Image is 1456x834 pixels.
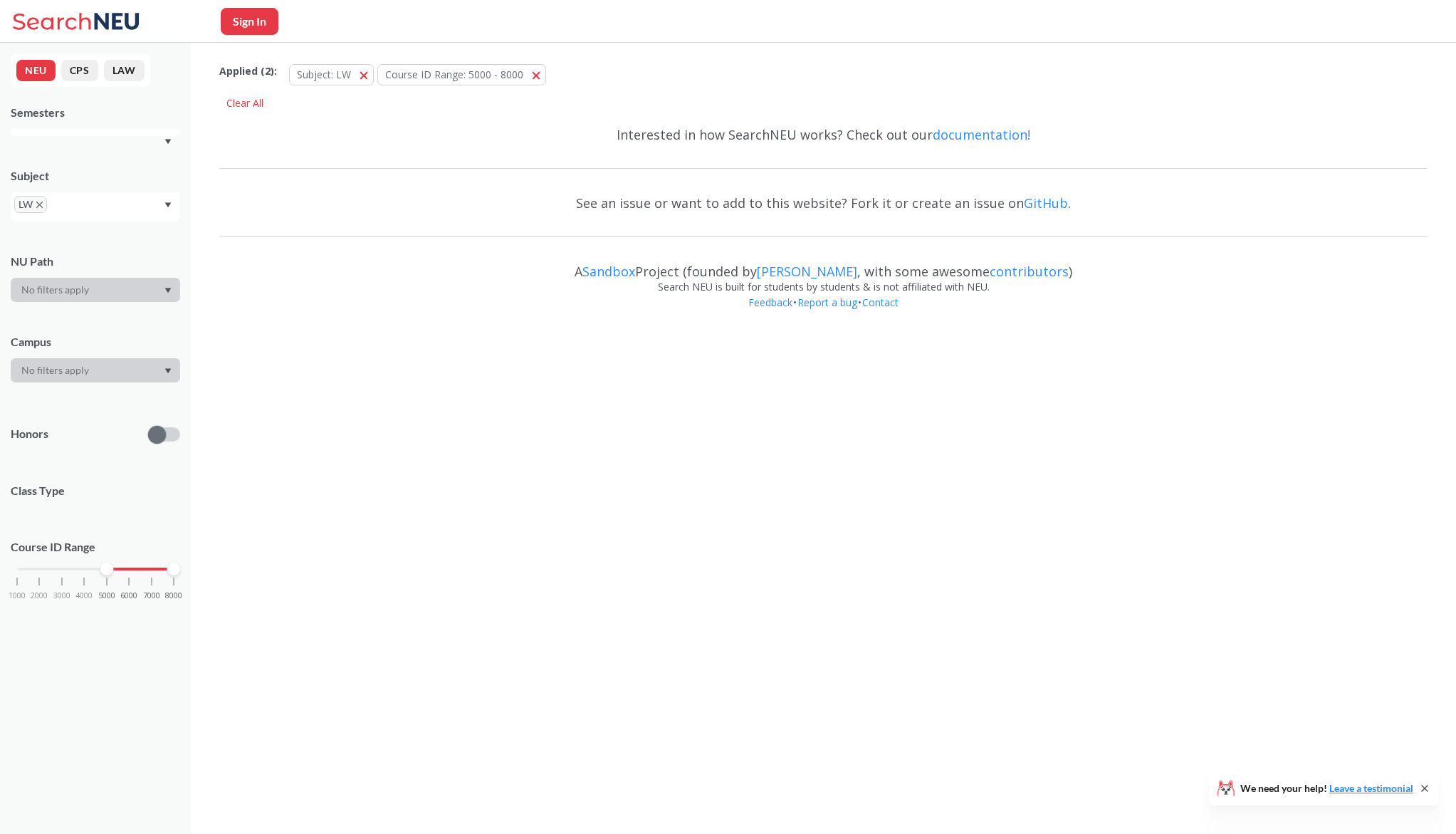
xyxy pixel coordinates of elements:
a: Contact [861,296,899,309]
span: We need your help! [1240,783,1413,793]
span: 7000 [143,592,160,600]
button: LAW [104,60,145,81]
span: Applied ( 2 ): [219,63,277,79]
div: Search NEU is built for students by students & is not affiliated with NEU. [219,279,1428,295]
span: 4000 [75,592,93,600]
button: Sign In [221,8,278,35]
a: Feedback [748,296,793,309]
p: Honors [11,426,48,442]
span: 1000 [9,592,26,600]
a: contributors [990,263,1069,280]
a: [PERSON_NAME] [757,263,857,280]
div: Interested in how SearchNEU works? Check out our [219,114,1428,155]
div: Clear All [219,93,271,114]
div: Subject [11,168,180,184]
div: NU Path [11,254,180,269]
p: Course ID Range [11,539,180,556]
a: Report a bug [797,296,858,309]
span: LWX to remove pill [14,196,47,213]
span: Course ID Range: 5000 - 8000 [385,68,523,81]
a: GitHub [1024,194,1068,212]
span: Class Type [11,483,180,499]
a: documentation! [933,126,1030,143]
div: • • [219,295,1428,332]
div: LWX to remove pillDropdown arrow [11,192,180,221]
svg: Dropdown arrow [164,368,172,374]
button: CPS [61,60,98,81]
div: A Project (founded by , with some awesome ) [219,251,1428,279]
div: See an issue or want to add to this website? Fork it or create an issue on . [219,182,1428,224]
span: 5000 [98,592,115,600]
span: 2000 [31,592,48,600]
span: 3000 [53,592,70,600]
span: 8000 [165,592,182,600]
div: Campus [11,334,180,350]
div: Dropdown arrow [11,278,180,302]
div: Dropdown arrow [11,358,180,382]
svg: Dropdown arrow [164,139,172,145]
svg: Dropdown arrow [164,202,172,208]
svg: X to remove pill [36,202,43,208]
button: Subject: LW [289,64,374,85]
span: 6000 [120,592,137,600]
svg: Dropdown arrow [164,288,172,293]
a: Leave a testimonial [1329,782,1413,794]
span: Subject: LW [297,68,351,81]
button: Course ID Range: 5000 - 8000 [377,64,546,85]
div: Semesters [11,105,180,120]
a: Sandbox [582,263,635,280]
button: NEU [16,60,56,81]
